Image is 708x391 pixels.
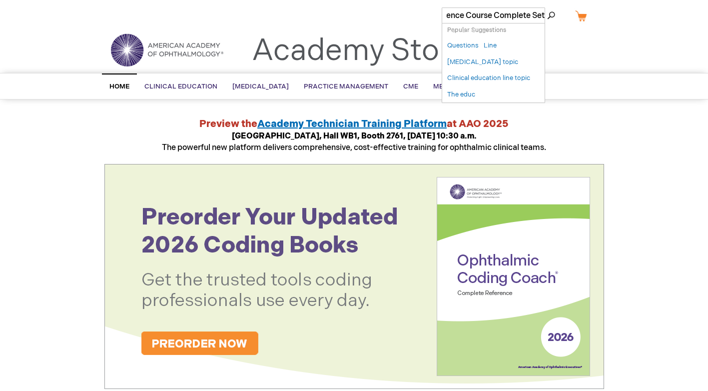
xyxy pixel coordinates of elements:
strong: [GEOGRAPHIC_DATA], Hall WB1, Booth 2761, [DATE] 10:30 a.m. [232,131,477,141]
strong: Preview the at AAO 2025 [199,118,509,130]
span: Popular Suggestions [447,26,506,34]
input: Name, # or keyword [442,7,545,23]
span: The powerful new platform delivers comprehensive, cost-effective training for ophthalmic clinical... [162,131,546,152]
span: Home [109,82,129,90]
a: The educ [447,90,475,99]
a: Clinical education line topic [447,73,530,83]
span: CME [403,82,418,90]
span: Membership [433,82,478,90]
a: Academy Technician Training Platform [257,118,447,130]
span: Practice Management [304,82,388,90]
a: Questions [447,41,479,50]
a: Academy Store [252,33,467,69]
a: [MEDICAL_DATA] topic [447,57,518,67]
a: Line [484,41,497,50]
span: Search [521,5,559,25]
span: [MEDICAL_DATA] [232,82,289,90]
span: Clinical Education [144,82,217,90]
